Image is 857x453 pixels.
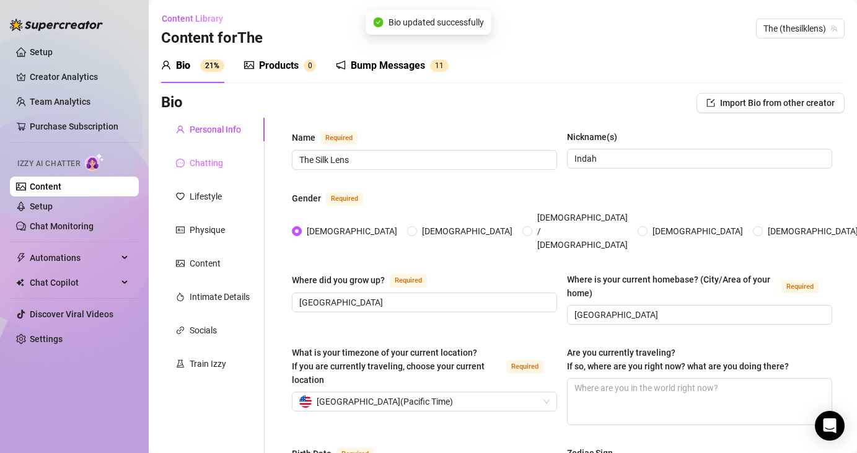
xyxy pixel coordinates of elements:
span: message [176,159,185,167]
input: Where did you grow up? [299,296,547,309]
span: user [161,60,171,70]
span: The (thesilklens) [763,19,837,38]
a: Setup [30,201,53,211]
span: [DEMOGRAPHIC_DATA] / [DEMOGRAPHIC_DATA] [532,211,633,252]
span: Bio updated successfully [389,15,484,29]
div: Socials [190,323,217,337]
a: Settings [30,334,63,344]
span: Chat Copilot [30,273,118,292]
span: import [706,99,715,107]
span: What is your timezone of your current location? If you are currently traveling, choose your curre... [292,348,485,385]
span: [GEOGRAPHIC_DATA] ( Pacific Time ) [317,392,453,411]
span: Required [320,131,358,145]
div: Where did you grow up? [292,273,385,287]
span: notification [336,60,346,70]
span: idcard [176,226,185,234]
span: picture [244,60,254,70]
div: Open Intercom Messenger [815,411,845,441]
span: fire [176,292,185,301]
img: logo-BBDzfeDw.svg [10,19,103,31]
button: Import Bio from other creator [697,93,845,113]
div: Physique [190,223,225,237]
label: Where is your current homebase? (City/Area of your home) [567,273,832,300]
button: Content Library [161,9,233,29]
a: Purchase Subscription [30,121,118,131]
div: Products [259,58,299,73]
div: Personal Info [190,123,241,136]
span: user [176,125,185,134]
sup: 21% [200,59,224,72]
span: Required [390,274,427,288]
img: Chat Copilot [16,278,24,287]
label: Name [292,130,371,145]
div: Where is your current homebase? (City/Area of your home) [567,273,776,300]
div: Lifestyle [190,190,222,203]
a: Discover Viral Videos [30,309,113,319]
span: Automations [30,248,118,268]
div: Bio [176,58,190,73]
div: Intimate Details [190,290,250,304]
sup: 0 [304,59,316,72]
span: check-circle [374,17,384,27]
div: Name [292,131,315,144]
span: picture [176,259,185,268]
label: Where did you grow up? [292,273,441,288]
div: Chatting [190,156,223,170]
input: Nickname(s) [574,152,822,165]
a: Chat Monitoring [30,221,94,231]
h3: Content for The [161,29,263,48]
div: Content [190,257,221,270]
span: experiment [176,359,185,368]
span: Content Library [162,14,223,24]
input: Where is your current homebase? (City/Area of your home) [574,308,822,322]
input: Name [299,153,547,167]
div: Bump Messages [351,58,425,73]
label: Gender [292,191,377,206]
img: AI Chatter [85,153,104,171]
div: Nickname(s) [567,130,617,144]
span: 1 [435,61,439,70]
sup: 11 [430,59,449,72]
img: us [299,395,312,408]
label: Nickname(s) [567,130,626,144]
span: Required [326,192,363,206]
span: Import Bio from other creator [720,98,835,108]
span: [DEMOGRAPHIC_DATA] [648,224,748,238]
span: Are you currently traveling? If so, where are you right now? what are you doing there? [567,348,789,371]
span: [DEMOGRAPHIC_DATA] [417,224,517,238]
span: [DEMOGRAPHIC_DATA] [302,224,402,238]
a: Content [30,182,61,191]
span: 1 [439,61,444,70]
span: link [176,326,185,335]
h3: Bio [161,93,183,113]
span: team [830,25,838,32]
a: Team Analytics [30,97,90,107]
span: Required [781,280,819,294]
a: Setup [30,47,53,57]
span: thunderbolt [16,253,26,263]
div: Gender [292,191,321,205]
a: Creator Analytics [30,67,129,87]
span: Izzy AI Chatter [17,158,80,170]
div: Train Izzy [190,357,226,371]
span: heart [176,192,185,201]
span: Required [506,360,543,374]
